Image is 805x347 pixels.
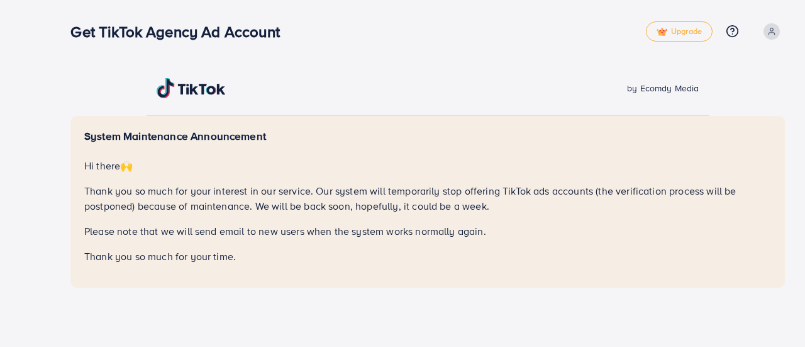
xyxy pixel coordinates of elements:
[627,82,699,94] span: by Ecomdy Media
[157,78,226,98] img: TikTok
[120,159,133,173] span: 🙌
[657,28,667,37] img: tick
[84,183,771,213] p: Thank you so much for your interest in our service. Our system will temporarily stop offering Tik...
[84,249,771,264] p: Thank you so much for your time.
[84,158,771,173] p: Hi there
[646,21,713,42] a: tickUpgrade
[84,224,771,239] p: Please note that we will send email to new users when the system works normally again.
[657,27,702,37] span: Upgrade
[84,130,771,143] h5: System Maintenance Announcement
[70,23,289,41] h3: Get TikTok Agency Ad Account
